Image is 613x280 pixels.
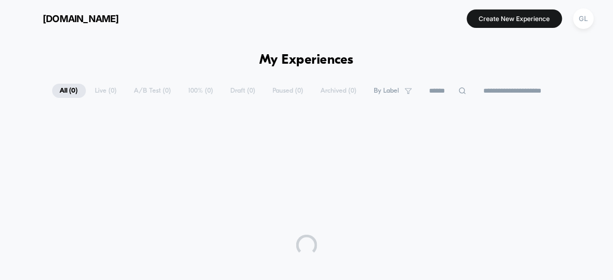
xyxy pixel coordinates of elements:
span: By Label [374,87,400,95]
button: GL [570,8,597,29]
div: GL [573,8,594,29]
button: Create New Experience [467,9,562,28]
h1: My Experiences [259,53,354,68]
span: [DOMAIN_NAME] [43,13,119,24]
span: All ( 0 ) [52,84,86,98]
button: [DOMAIN_NAME] [16,10,122,27]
